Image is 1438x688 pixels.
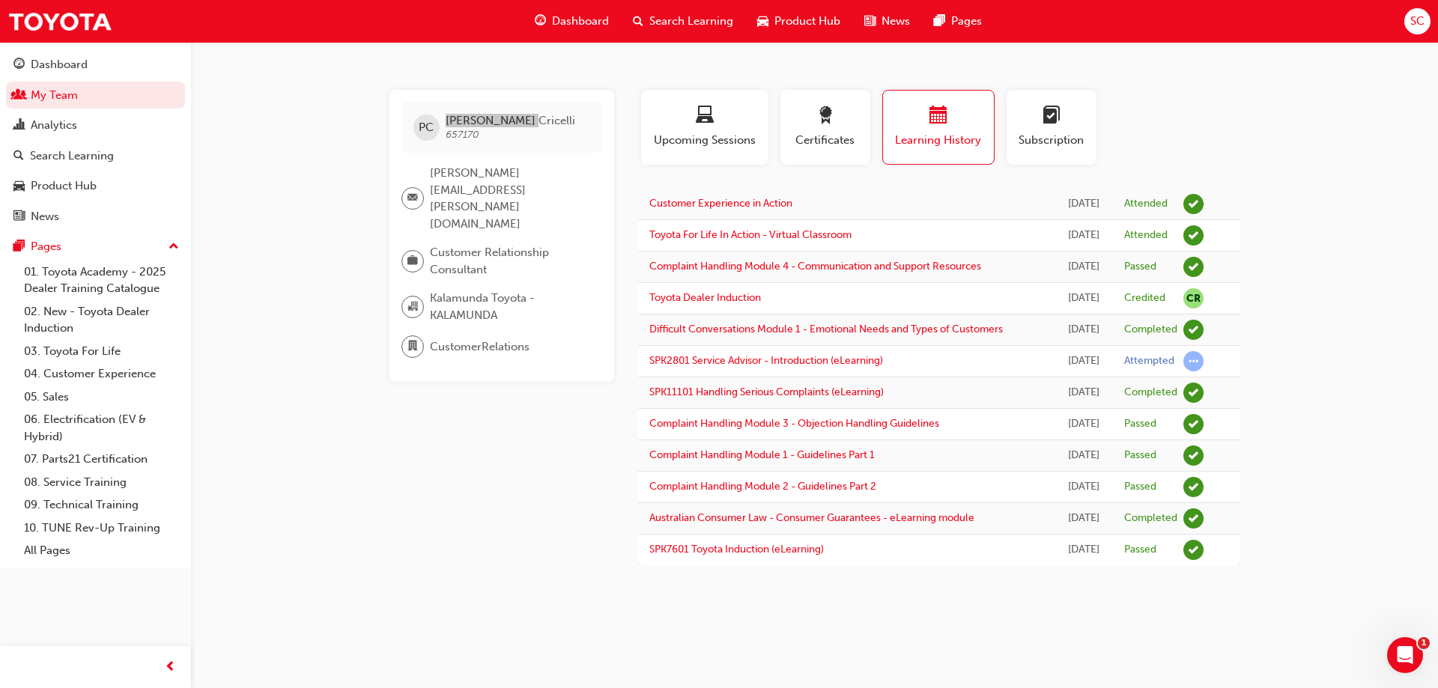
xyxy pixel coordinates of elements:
[18,539,185,562] a: All Pages
[407,337,418,356] span: department-icon
[1065,415,1102,433] div: Tue Nov 26 2024 11:50:54 GMT+0800 (Australian Western Standard Time)
[18,471,185,494] a: 08. Service Training
[13,119,25,133] span: chart-icon
[1183,445,1204,466] span: learningRecordVerb_PASS-icon
[934,12,945,31] span: pages-icon
[649,386,884,398] a: SPK11101 Handling Serious Complaints (eLearning)
[882,13,910,30] span: News
[951,13,982,30] span: Pages
[816,106,834,127] span: award-icon
[649,511,974,524] a: Australian Consumer Law - Consumer Guarantees - eLearning module
[6,48,185,233] button: DashboardMy TeamAnalyticsSearch LearningProduct HubNews
[696,106,714,127] span: laptop-icon
[31,177,97,195] div: Product Hub
[13,210,25,224] span: news-icon
[13,150,24,163] span: search-icon
[430,165,590,232] span: [PERSON_NAME][EMAIL_ADDRESS][PERSON_NAME][DOMAIN_NAME]
[13,180,25,193] span: car-icon
[1124,197,1168,211] div: Attended
[6,172,185,200] a: Product Hub
[6,82,185,109] a: My Team
[1124,417,1156,431] div: Passed
[407,297,418,317] span: organisation-icon
[652,132,757,149] span: Upcoming Sessions
[30,147,114,165] div: Search Learning
[1387,637,1423,673] iframe: Intercom live chat
[621,6,745,37] a: search-iconSearch Learning
[1124,323,1177,337] div: Completed
[649,354,883,367] a: SPK2801 Service Advisor - Introduction (eLearning)
[430,244,590,278] span: Customer Relationship Consultant
[18,300,185,340] a: 02. New - Toyota Dealer Induction
[165,658,176,677] span: prev-icon
[1183,194,1204,214] span: learningRecordVerb_ATTEND-icon
[18,408,185,448] a: 06. Electrification (EV & Hybrid)
[18,448,185,471] a: 07. Parts21 Certification
[1065,353,1102,370] div: Wed Feb 26 2025 15:36:00 GMT+0800 (Australian Western Standard Time)
[1043,106,1061,127] span: learningplan-icon
[1183,320,1204,340] span: learningRecordVerb_COMPLETE-icon
[13,240,25,254] span: pages-icon
[649,13,733,30] span: Search Learning
[922,6,994,37] a: pages-iconPages
[882,90,995,165] button: Learning History
[552,13,609,30] span: Dashboard
[929,106,947,127] span: calendar-icon
[1124,511,1177,526] div: Completed
[6,233,185,261] button: Pages
[1418,637,1430,649] span: 1
[1124,543,1156,557] div: Passed
[18,493,185,517] a: 09. Technical Training
[649,323,1003,335] a: Difficult Conversations Module 1 - Emotional Needs and Types of Customers
[649,417,939,430] a: Complaint Handling Module 3 - Objection Handling Guidelines
[1065,290,1102,307] div: Tue Mar 25 2025 20:00:00 GMT+0800 (Australian Western Standard Time)
[1065,384,1102,401] div: Wed Feb 26 2025 15:29:01 GMT+0800 (Australian Western Standard Time)
[1065,447,1102,464] div: Tue Nov 26 2024 11:34:34 GMT+0800 (Australian Western Standard Time)
[6,112,185,139] a: Analytics
[18,386,185,409] a: 05. Sales
[18,340,185,363] a: 03. Toyota For Life
[649,228,852,241] a: Toyota For Life In Action - Virtual Classroom
[1065,478,1102,496] div: Tue Nov 26 2024 11:31:55 GMT+0800 (Australian Western Standard Time)
[641,90,768,165] button: Upcoming Sessions
[1124,260,1156,274] div: Passed
[1065,510,1102,527] div: Tue Nov 26 2024 10:43:21 GMT+0800 (Australian Western Standard Time)
[18,517,185,540] a: 10. TUNE Rev-Up Training
[1404,8,1431,34] button: SC
[757,12,768,31] span: car-icon
[7,4,112,38] img: Trak
[1183,383,1204,403] span: learningRecordVerb_COMPLETE-icon
[1410,13,1425,30] span: SC
[31,117,77,134] div: Analytics
[1124,480,1156,494] div: Passed
[430,290,590,323] span: Kalamunda Toyota - KALAMUNDA
[1183,351,1204,371] span: learningRecordVerb_ATTEMPT-icon
[894,132,983,149] span: Learning History
[419,119,434,136] span: PC
[649,448,875,461] a: Complaint Handling Module 1 - Guidelines Part 1
[1124,354,1174,368] div: Attempted
[31,238,61,255] div: Pages
[169,237,179,257] span: up-icon
[18,261,185,300] a: 01. Toyota Academy - 2025 Dealer Training Catalogue
[1007,90,1096,165] button: Subscription
[1065,541,1102,558] div: Tue Nov 26 2024 10:09:32 GMT+0800 (Australian Western Standard Time)
[864,12,876,31] span: news-icon
[649,260,981,273] a: Complaint Handling Module 4 - Communication and Support Resources
[649,291,761,304] a: Toyota Dealer Induction
[430,338,530,356] span: CustomerRelations
[6,142,185,170] a: Search Learning
[13,58,25,72] span: guage-icon
[649,197,792,210] a: Customer Experience in Action
[1183,508,1204,529] span: learningRecordVerb_COMPLETE-icon
[6,51,185,79] a: Dashboard
[1183,540,1204,560] span: learningRecordVerb_PASS-icon
[745,6,852,37] a: car-iconProduct Hub
[407,252,418,271] span: briefcase-icon
[780,90,870,165] button: Certificates
[852,6,922,37] a: news-iconNews
[523,6,621,37] a: guage-iconDashboard
[407,189,418,208] span: email-icon
[18,362,185,386] a: 04. Customer Experience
